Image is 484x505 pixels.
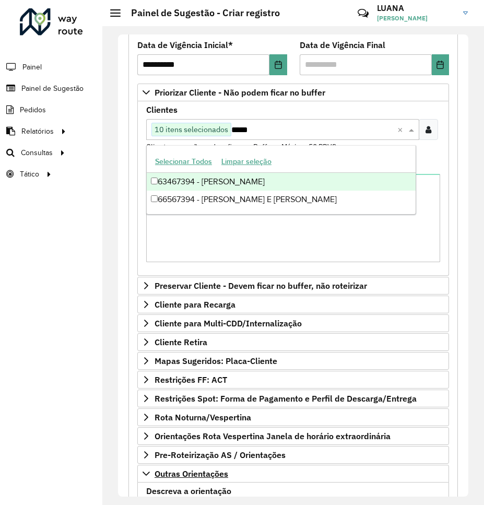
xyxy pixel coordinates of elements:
button: Selecionar Todos [150,154,217,170]
label: Clientes [146,103,178,116]
a: Cliente Retira [137,333,449,351]
span: Cliente para Multi-CDD/Internalização [155,319,302,327]
a: Contato Rápido [352,2,374,25]
h2: Painel de Sugestão - Criar registro [121,7,280,19]
div: 66567394 - [PERSON_NAME] E [PERSON_NAME] [147,191,416,208]
a: Preservar Cliente - Devem ficar no buffer, não roteirizar [137,277,449,295]
button: Choose Date [269,54,287,75]
button: Choose Date [432,54,449,75]
span: Restrições FF: ACT [155,375,227,384]
a: Restrições Spot: Forma de Pagamento e Perfil de Descarga/Entrega [137,390,449,407]
span: [PERSON_NAME] [377,14,455,23]
h3: LUANA [377,3,455,13]
span: Pre-Roteirização AS / Orientações [155,451,286,459]
label: Data de Vigência Inicial [137,39,233,51]
span: Outras Orientações [155,469,228,478]
span: Pedidos [20,104,46,115]
span: Clear all [397,123,406,136]
span: Relatórios [21,126,54,137]
a: Outras Orientações [137,465,449,483]
span: Tático [20,169,39,180]
span: Preservar Cliente - Devem ficar no buffer, não roteirizar [155,281,367,290]
div: Priorizar Cliente - Não podem ficar no buffer [137,101,449,276]
span: Restrições Spot: Forma de Pagamento e Perfil de Descarga/Entrega [155,394,417,403]
label: Descreva a orientação [146,485,231,497]
span: Cliente Retira [155,338,207,346]
a: Restrições FF: ACT [137,371,449,389]
span: Consultas [21,147,53,158]
span: Mapas Sugeridos: Placa-Cliente [155,357,277,365]
a: Priorizar Cliente - Não podem ficar no buffer [137,84,449,101]
div: 63467394 - [PERSON_NAME] [147,173,416,191]
span: 10 itens selecionados [152,123,231,136]
a: Orientações Rota Vespertina Janela de horário extraordinária [137,427,449,445]
a: Cliente para Recarga [137,296,449,313]
span: Priorizar Cliente - Não podem ficar no buffer [155,88,325,97]
small: Clientes que não podem ficar no Buffer – Máximo 50 PDVS [146,142,336,151]
span: Painel de Sugestão [21,83,84,94]
ng-dropdown-panel: Options list [146,145,416,215]
label: Data de Vigência Final [300,39,385,51]
button: Limpar seleção [217,154,276,170]
a: Cliente para Multi-CDD/Internalização [137,314,449,332]
span: Cliente para Recarga [155,300,235,309]
span: Rota Noturna/Vespertina [155,413,251,421]
span: Orientações Rota Vespertina Janela de horário extraordinária [155,432,391,440]
a: Pre-Roteirização AS / Orientações [137,446,449,464]
a: Mapas Sugeridos: Placa-Cliente [137,352,449,370]
a: Rota Noturna/Vespertina [137,408,449,426]
span: Painel [22,62,42,73]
